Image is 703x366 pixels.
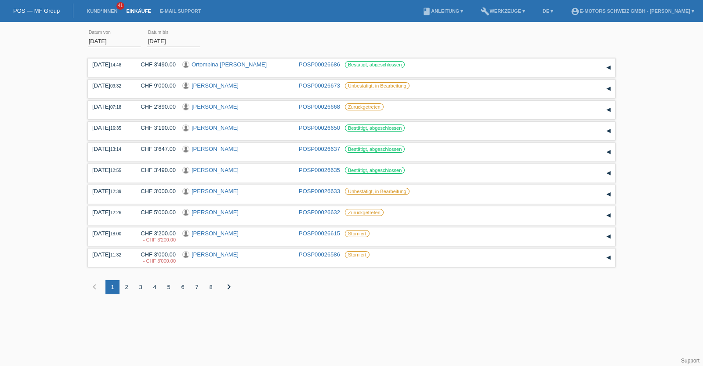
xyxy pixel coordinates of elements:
[110,105,121,110] span: 07:18
[192,103,239,110] a: [PERSON_NAME]
[299,167,340,173] a: POSP00026635
[134,124,176,131] div: CHF 3'190.00
[122,8,155,14] a: Einkäufe
[92,124,127,131] div: [DATE]
[192,124,239,131] a: [PERSON_NAME]
[176,280,190,294] div: 6
[110,231,121,236] span: 18:00
[418,8,467,14] a: bookAnleitung ▾
[345,124,405,132] label: Bestätigt, abgeschlossen
[134,258,176,264] div: 27.08.2025 / falsch
[92,188,127,194] div: [DATE]
[148,280,162,294] div: 4
[92,103,127,110] div: [DATE]
[299,251,340,258] a: POSP00026586
[476,8,529,14] a: buildWerkzeuge ▾
[192,61,267,68] a: Ortombina [PERSON_NAME]
[299,230,340,237] a: POSP00026615
[92,251,127,258] div: [DATE]
[566,8,699,14] a: account_circleE-Motors Schweiz GmbH - [PERSON_NAME] ▾
[110,168,121,173] span: 12:55
[134,146,176,152] div: CHF 3'647.00
[602,167,615,180] div: auf-/zuklappen
[110,84,121,88] span: 09:32
[299,209,340,216] a: POSP00026632
[192,188,239,194] a: [PERSON_NAME]
[602,146,615,159] div: auf-/zuklappen
[345,251,370,258] label: Storniert
[110,62,121,67] span: 14:48
[134,61,176,68] div: CHF 3'490.00
[156,8,206,14] a: E-Mail Support
[134,82,176,89] div: CHF 9'000.00
[134,103,176,110] div: CHF 2'890.00
[345,146,405,153] label: Bestätigt, abgeschlossen
[204,280,218,294] div: 8
[92,82,127,89] div: [DATE]
[134,188,176,194] div: CHF 3'000.00
[162,280,176,294] div: 5
[299,146,340,152] a: POSP00026637
[116,2,124,10] span: 41
[134,237,176,242] div: 26.08.2025 / neu
[299,188,340,194] a: POSP00026633
[299,82,340,89] a: POSP00026673
[120,280,134,294] div: 2
[422,7,431,16] i: book
[299,61,340,68] a: POSP00026686
[13,7,60,14] a: POS — MF Group
[345,103,384,110] label: Zurückgetreten
[571,7,580,16] i: account_circle
[110,126,121,131] span: 16:35
[299,103,340,110] a: POSP00026668
[681,358,699,364] a: Support
[92,61,127,68] div: [DATE]
[299,124,340,131] a: POSP00026650
[110,210,121,215] span: 12:26
[224,282,234,292] i: chevron_right
[538,8,558,14] a: DE ▾
[192,251,239,258] a: [PERSON_NAME]
[192,82,239,89] a: [PERSON_NAME]
[89,282,100,292] i: chevron_left
[192,146,239,152] a: [PERSON_NAME]
[602,188,615,201] div: auf-/zuklappen
[345,61,405,68] label: Bestätigt, abgeschlossen
[602,251,615,264] div: auf-/zuklappen
[110,253,121,257] span: 11:32
[602,103,615,117] div: auf-/zuklappen
[192,167,239,173] a: [PERSON_NAME]
[602,209,615,222] div: auf-/zuklappen
[192,230,239,237] a: [PERSON_NAME]
[190,280,204,294] div: 7
[134,209,176,216] div: CHF 5'000.00
[134,230,176,243] div: CHF 3'200.00
[134,167,176,173] div: CHF 3'490.00
[134,280,148,294] div: 3
[602,61,615,74] div: auf-/zuklappen
[602,230,615,243] div: auf-/zuklappen
[110,189,121,194] span: 12:39
[134,251,176,264] div: CHF 3'000.00
[82,8,122,14] a: Kund*innen
[602,124,615,138] div: auf-/zuklappen
[345,82,409,89] label: Unbestätigt, in Bearbeitung
[92,230,127,237] div: [DATE]
[110,147,121,152] span: 13:14
[345,167,405,174] label: Bestätigt, abgeschlossen
[345,209,384,216] label: Zurückgetreten
[481,7,489,16] i: build
[105,280,120,294] div: 1
[602,82,615,95] div: auf-/zuklappen
[92,146,127,152] div: [DATE]
[345,188,409,195] label: Unbestätigt, in Bearbeitung
[192,209,239,216] a: [PERSON_NAME]
[345,230,370,237] label: Storniert
[92,209,127,216] div: [DATE]
[92,167,127,173] div: [DATE]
